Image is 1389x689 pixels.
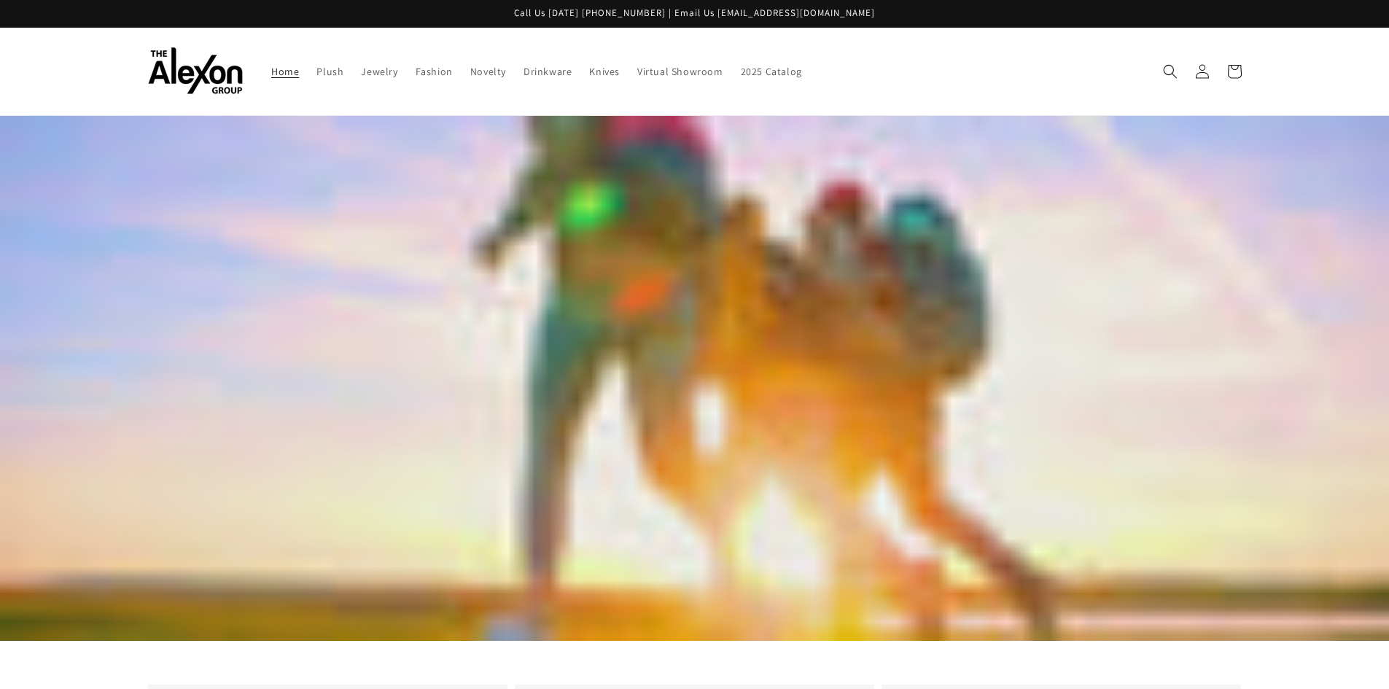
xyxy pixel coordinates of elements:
[271,65,299,78] span: Home
[515,56,580,87] a: Drinkware
[470,65,506,78] span: Novelty
[308,56,352,87] a: Plush
[629,56,732,87] a: Virtual Showroom
[741,65,802,78] span: 2025 Catalog
[580,56,629,87] a: Knives
[1154,55,1186,87] summary: Search
[361,65,397,78] span: Jewelry
[407,56,462,87] a: Fashion
[732,56,811,87] a: 2025 Catalog
[589,65,620,78] span: Knives
[316,65,343,78] span: Plush
[148,47,243,95] img: The Alexon Group
[352,56,406,87] a: Jewelry
[524,65,572,78] span: Drinkware
[416,65,453,78] span: Fashion
[462,56,515,87] a: Novelty
[262,56,308,87] a: Home
[637,65,723,78] span: Virtual Showroom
